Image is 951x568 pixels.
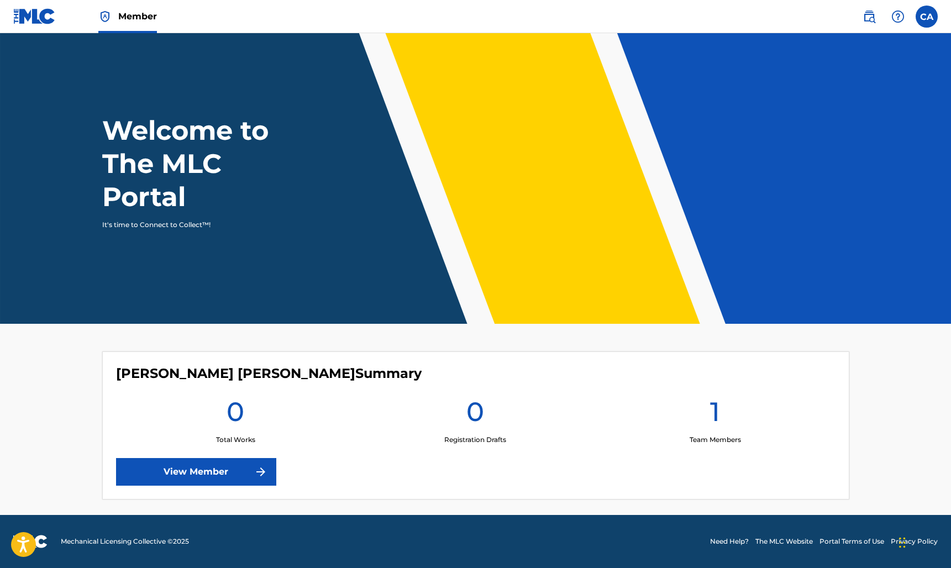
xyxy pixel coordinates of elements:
[102,114,309,213] h1: Welcome to The MLC Portal
[444,435,506,445] p: Registration Drafts
[690,435,741,445] p: Team Members
[755,537,813,546] a: The MLC Website
[116,365,422,382] h4: Carlos L Arroyo Cruz
[710,537,749,546] a: Need Help?
[710,395,720,435] h1: 1
[118,10,157,23] span: Member
[887,6,909,28] div: Help
[916,6,938,28] div: User Menu
[466,395,484,435] h1: 0
[13,8,56,24] img: MLC Logo
[13,535,48,548] img: logo
[254,465,267,478] img: f7272a7cc735f4ea7f67.svg
[102,220,294,230] p: It's time to Connect to Collect™!
[227,395,244,435] h1: 0
[116,458,276,486] a: View Member
[891,10,905,23] img: help
[98,10,112,23] img: Top Rightsholder
[61,537,189,546] span: Mechanical Licensing Collective © 2025
[819,537,884,546] a: Portal Terms of Use
[899,526,906,559] div: Drag
[891,537,938,546] a: Privacy Policy
[216,435,255,445] p: Total Works
[858,6,880,28] a: Public Search
[896,515,951,568] iframe: Chat Widget
[863,10,876,23] img: search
